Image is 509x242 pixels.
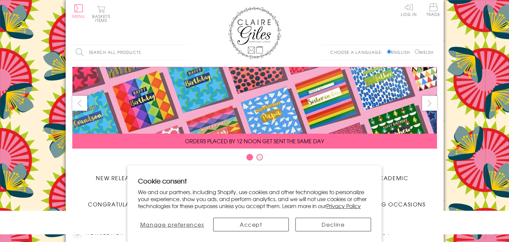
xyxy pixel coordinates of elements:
span: Trade [426,3,440,16]
button: Carousel Page 2 [256,154,263,161]
input: Search [182,45,188,60]
a: Log In [401,3,417,16]
span: New Releases [96,174,139,182]
a: Wedding Occasions [346,195,437,208]
p: Choose a language: [330,49,386,55]
button: Basket0 items [92,5,110,22]
a: New Releases [72,169,163,182]
a: Academic [346,169,437,182]
a: Privacy Policy [326,202,361,210]
input: Welsh [415,50,419,54]
span: Manage preferences [140,220,204,228]
label: Welsh [415,49,434,55]
p: We and our partners, including Shopify, use cookies and other technologies to personalize your ex... [138,188,371,209]
span: Menu [72,13,85,19]
button: Accept [213,218,289,231]
a: Congratulations [72,195,163,208]
img: Claire Giles Greetings Cards [228,7,281,59]
button: Decline [295,218,371,231]
input: Search all products [72,45,188,60]
button: Menu [72,4,85,18]
label: English [387,49,413,55]
button: Carousel Page 1 (Current Slide) [246,154,253,161]
h2: Cookie consent [138,176,371,185]
span: ORDERS PLACED BY 12 NOON GET SENT THE SAME DAY [185,137,324,145]
button: Manage preferences [138,218,207,231]
a: Trade [426,3,440,18]
button: prev [72,96,87,111]
div: Carousel Pagination [72,154,437,164]
span: Academic [374,174,409,182]
input: English [387,50,391,54]
span: Wedding Occasions [357,200,425,208]
span: Congratulations [88,200,148,208]
span: 0 items [95,13,110,23]
button: next [422,96,437,111]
